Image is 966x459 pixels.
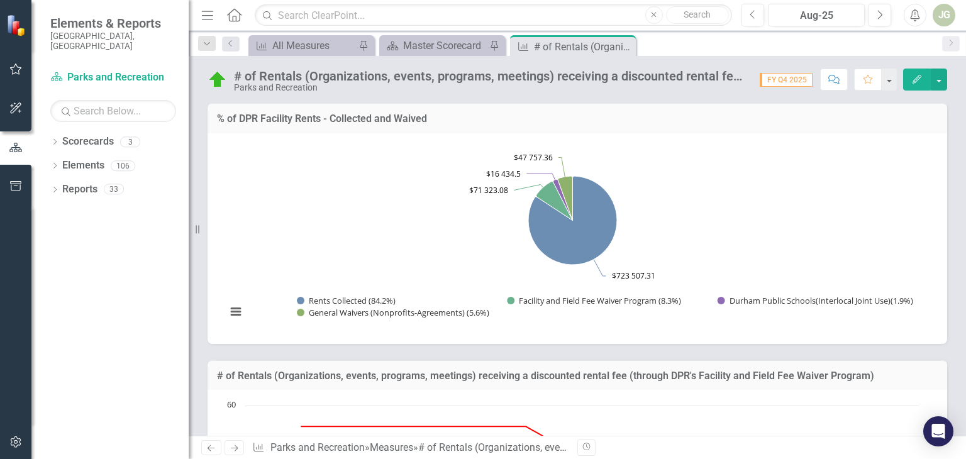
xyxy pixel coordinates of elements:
[760,73,813,87] span: FY Q4 2025
[469,185,508,196] text: $71 323.08
[507,295,683,306] button: Show Facility and Field Fee Waiver Program (8.3%)
[50,100,176,122] input: Search Below...
[220,143,925,331] svg: Interactive chart
[272,38,355,53] div: All Measures
[370,441,413,453] a: Measures
[234,83,747,92] div: Parks and Recreation
[217,370,938,382] h3: # of Rentals (Organizations, events, programs, meetings) receiving a discounted rental fee (throu...
[62,182,97,197] a: Reports
[534,39,633,55] div: # of Rentals (Organizations, events, programs, meetings) receiving a discounted rental fee (throu...
[486,169,521,179] text: $16 434.5
[104,184,124,195] div: 33
[255,4,731,26] input: Search ClearPoint...
[612,270,655,281] text: $723 507.31
[772,8,860,23] div: Aug-25
[6,14,28,36] img: ClearPoint Strategy
[50,70,176,85] a: Parks and Recreation
[536,181,573,220] path: Facility and Field Fee Waiver Program (8.3%), 71,323.08.
[120,136,140,147] div: 3
[270,441,365,453] a: Parks and Recreation
[50,31,176,52] small: [GEOGRAPHIC_DATA], [GEOGRAPHIC_DATA]
[217,113,938,124] h3: % of DPR Facility Rents - Collected and Waived
[382,38,486,53] a: Master Scorecard
[553,179,573,220] path: Durham Public Schools(Interlocal Joint Use)(1.9%), 16,434.5.
[227,399,236,410] text: 60
[234,69,747,83] div: # of Rentals (Organizations, events, programs, meetings) receiving a discounted rental fee (throu...
[297,295,396,306] button: Show Rents Collected (84.2%)
[923,416,953,446] div: Open Intercom Messenger
[50,16,176,31] span: Elements & Reports
[933,4,955,26] button: JG
[403,38,486,53] div: Master Scorecard
[666,6,729,24] button: Search
[768,4,865,26] button: Aug-25
[297,307,491,318] button: Show General Waivers (Nonprofits-Agreements) (5.6%)
[208,70,228,90] img: On Target
[62,135,114,149] a: Scorecards
[528,176,617,265] path: Rents Collected (84.2%), 723,507.31.
[227,303,245,321] button: View chart menu, Chart
[111,160,135,171] div: 106
[62,158,104,173] a: Elements
[718,295,914,306] button: Show Durham Public Schools(Interlocal Joint Use)(1.9%)
[220,143,935,331] div: Chart. Highcharts interactive chart.
[252,38,355,53] a: All Measures
[514,152,553,163] text: $47 757.36
[684,9,711,19] span: Search
[558,176,572,220] path: General Waivers (Nonprofits-Agreements) (5.6%), 47,757.36.
[252,441,568,455] div: » »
